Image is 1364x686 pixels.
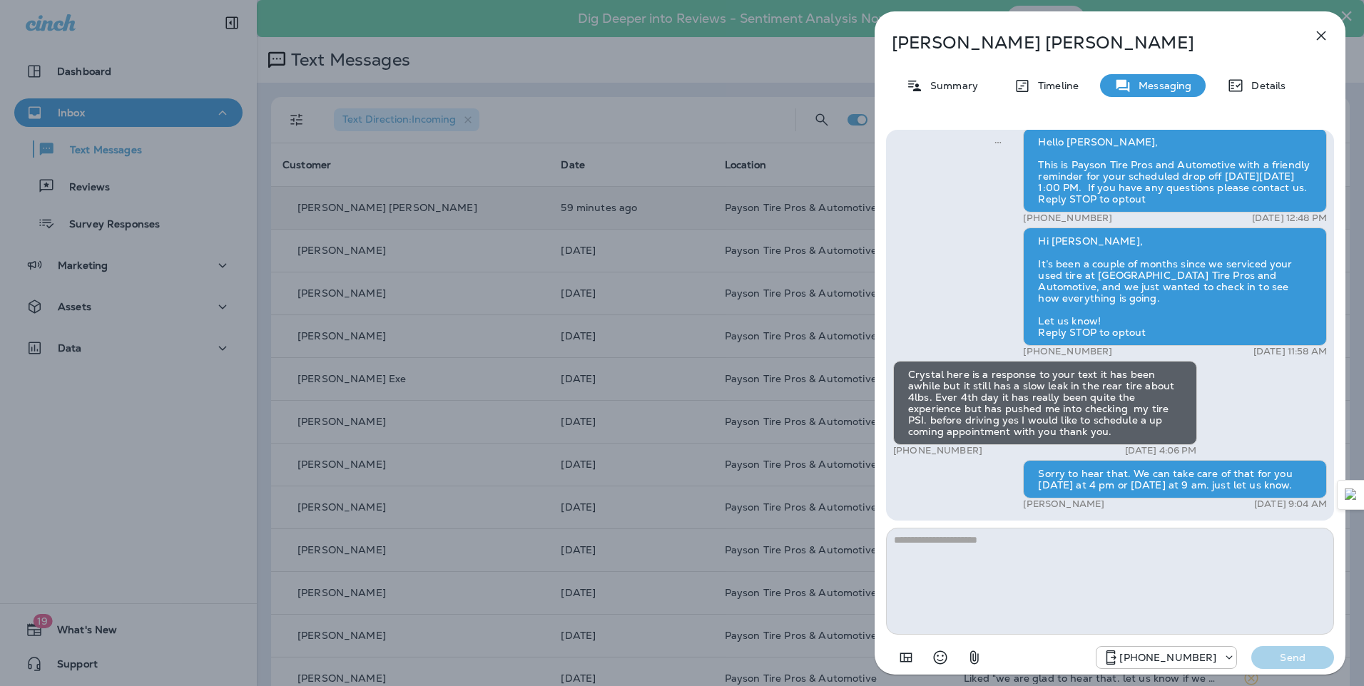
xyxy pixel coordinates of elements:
[1023,213,1112,224] p: [PHONE_NUMBER]
[1023,227,1327,346] div: Hi [PERSON_NAME], It’s been a couple of months since we serviced your used tire at [GEOGRAPHIC_DA...
[1345,488,1358,501] img: Detect Auto
[892,643,920,672] button: Add in a premade template
[1244,80,1286,91] p: Details
[1023,498,1104,510] p: [PERSON_NAME]
[926,643,955,672] button: Select an emoji
[1125,445,1197,456] p: [DATE] 4:06 PM
[923,80,978,91] p: Summary
[1023,346,1112,357] p: [PHONE_NUMBER]
[893,361,1197,445] div: Crystal here is a response to your text it has been awhile but it still has a slow leak in the re...
[1096,649,1236,666] div: +1 (928) 260-4498
[1031,80,1079,91] p: Timeline
[1253,346,1327,357] p: [DATE] 11:58 AM
[1023,460,1327,498] div: Sorry to hear that. We can take care of that for you [DATE] at 4 pm or [DATE] at 9 am. just let u...
[1252,213,1327,224] p: [DATE] 12:48 PM
[893,445,982,456] p: [PHONE_NUMBER]
[1023,128,1327,213] div: Hello [PERSON_NAME], This is Payson Tire Pros and Automotive with a friendly reminder for your sc...
[892,33,1281,53] p: [PERSON_NAME] [PERSON_NAME]
[994,135,1002,148] span: Sent
[1254,498,1327,510] p: [DATE] 9:04 AM
[1131,80,1191,91] p: Messaging
[1119,652,1216,663] p: [PHONE_NUMBER]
